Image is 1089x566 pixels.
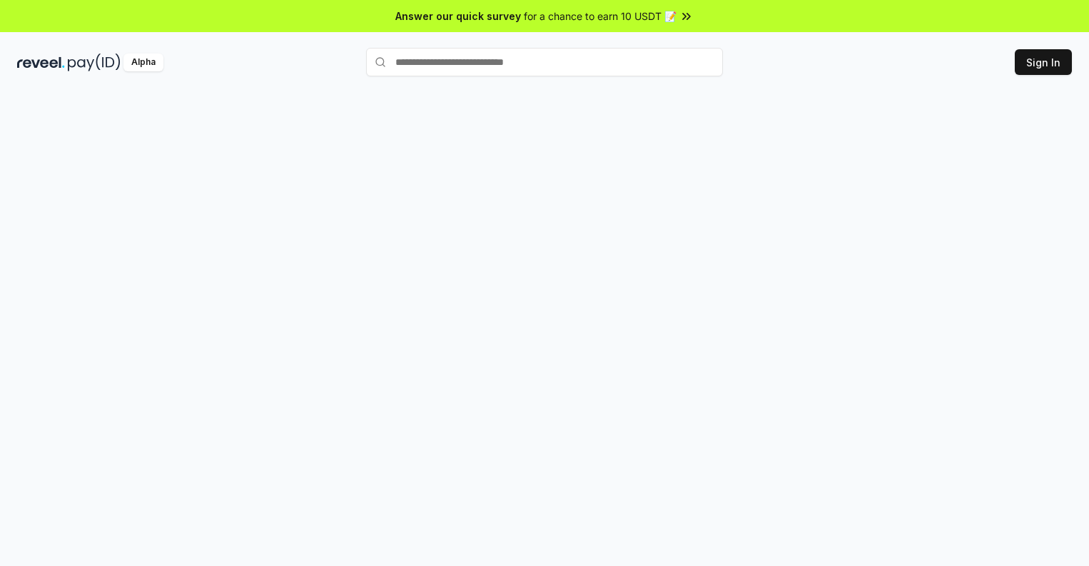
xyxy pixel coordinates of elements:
[123,54,163,71] div: Alpha
[524,9,677,24] span: for a chance to earn 10 USDT 📝
[68,54,121,71] img: pay_id
[395,9,521,24] span: Answer our quick survey
[1015,49,1072,75] button: Sign In
[17,54,65,71] img: reveel_dark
